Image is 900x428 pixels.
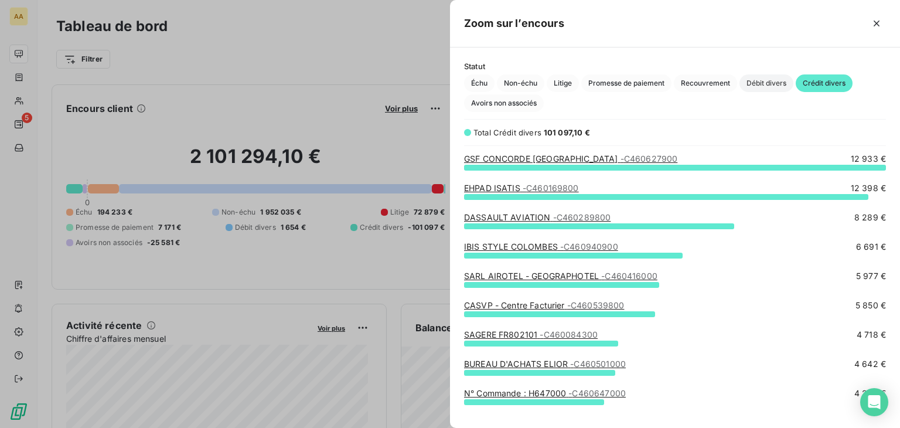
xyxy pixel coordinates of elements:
span: Total Crédit divers [473,128,541,137]
span: - C460647000 [568,388,626,398]
span: 12 398 € [851,182,886,194]
span: 4 642 € [854,358,886,370]
a: GSF CONCORDE [GEOGRAPHIC_DATA] [464,154,677,164]
button: Promesse de paiement [581,74,671,92]
span: 4 292 € [854,388,886,399]
a: SAGERE FR802101 [464,330,598,339]
a: N° Commande : H647000 [464,388,626,398]
span: 101 097,10 € [544,128,590,137]
button: Avoirs non associés [464,94,544,112]
a: IBIS STYLE COLOMBES [464,242,618,252]
span: - C460289800 [553,212,611,222]
div: Open Intercom Messenger [860,388,888,416]
span: - C460539800 [567,300,625,310]
span: - C460084300 [540,330,598,339]
a: CASVP - Centre Facturier [464,300,624,310]
button: Non-échu [497,74,544,92]
span: 12 933 € [851,153,886,165]
button: Litige [547,74,579,92]
button: Crédit divers [796,74,853,92]
button: Échu [464,74,495,92]
span: 6 691 € [856,241,886,253]
span: 5 977 € [856,270,886,282]
a: DASSAULT AVIATION [464,212,611,222]
span: - C460501000 [570,359,626,369]
h5: Zoom sur l’encours [464,15,564,32]
a: EHPAD ISATIS [464,183,579,193]
div: grid [450,153,900,414]
a: SARL AIROTEL - GEOGRAPHOTEL [464,271,657,281]
button: Débit divers [739,74,793,92]
span: - C460940900 [560,242,618,252]
button: Recouvrement [674,74,737,92]
span: - C460169800 [523,183,579,193]
span: - C460627900 [621,154,678,164]
span: 4 718 € [857,329,886,341]
span: 8 289 € [854,212,886,223]
span: 5 850 € [855,300,886,311]
span: - C460416000 [601,271,657,281]
a: BUREAU D'ACHATS ELIOR [464,359,626,369]
span: Statut [464,62,886,71]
